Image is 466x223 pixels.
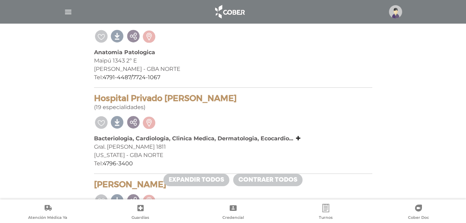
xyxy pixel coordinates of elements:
a: Credencial [187,204,279,222]
a: Turnos [279,204,372,222]
a: Cober Doc [372,204,465,222]
h4: Hospital Privado [PERSON_NAME] [94,93,372,104]
b: Bacteriologia, Cardiologia, Clinica Medica, Dermatologia, Ecocardio... [94,135,293,142]
a: 4796-3400 [103,160,133,167]
img: profile-placeholder.svg [389,5,402,18]
a: 4791-4487/7724-1067 [103,74,160,81]
div: Tel: [94,73,372,82]
a: Guardias [94,204,187,222]
span: Guardias [132,215,149,221]
div: Maipú 1343 2º E [94,57,372,65]
a: Atención Médica Ya [1,204,94,222]
span: Cober Doc [408,215,429,221]
a: Contraer todos [233,174,303,186]
b: Anatomia Patologica [94,49,155,56]
img: Cober_menu-lines-white.svg [64,8,73,16]
span: Credencial [222,215,244,221]
a: Expandir todos [163,174,229,186]
img: logo_cober_home-white.png [211,3,248,20]
div: Gral. [PERSON_NAME] 1811 [94,143,372,151]
span: Turnos [319,215,333,221]
span: Atención Médica Ya [28,215,67,221]
div: (19 especialidades) [94,93,372,112]
div: [US_STATE] - GBA NORTE [94,151,372,159]
div: [PERSON_NAME] - GBA NORTE [94,65,372,73]
div: Tel: [94,159,372,168]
